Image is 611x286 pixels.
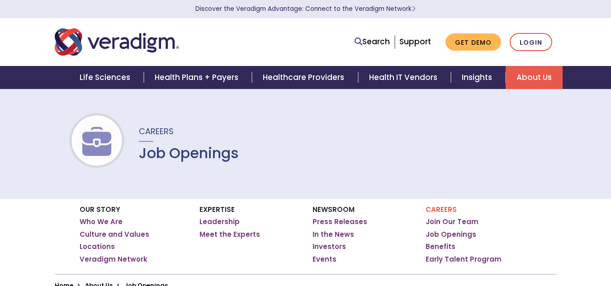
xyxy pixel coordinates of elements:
a: Health Plans + Payers [144,66,252,89]
span: Careers [139,126,174,137]
a: Support [399,36,431,47]
a: Culture and Values [80,230,149,239]
a: Health IT Vendors [358,66,451,89]
a: Job Openings [426,230,476,239]
img: Veradigm logo [55,27,179,57]
a: Healthcare Providers [252,66,358,89]
span: Learn More [412,5,416,13]
a: Life Sciences [69,66,144,89]
a: Early Talent Program [426,255,502,264]
a: Join Our Team [426,217,478,226]
a: Search [355,36,390,48]
a: Investors [313,242,346,251]
a: Login [510,33,552,52]
a: Benefits [426,242,455,251]
a: Veradigm Network [80,255,147,264]
a: Who We Are [80,217,123,226]
a: Press Releases [313,217,367,226]
a: Leadership [199,217,240,226]
a: In the News [313,230,354,239]
a: About Us [506,66,563,89]
a: Events [313,255,336,264]
a: Get Demo [445,33,501,51]
a: Discover the Veradigm Advantage: Connect to the Veradigm NetworkLearn More [195,5,416,13]
a: Locations [80,242,115,251]
h1: Job Openings [139,145,239,162]
a: Insights [451,66,506,89]
a: Meet the Experts [199,230,260,239]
